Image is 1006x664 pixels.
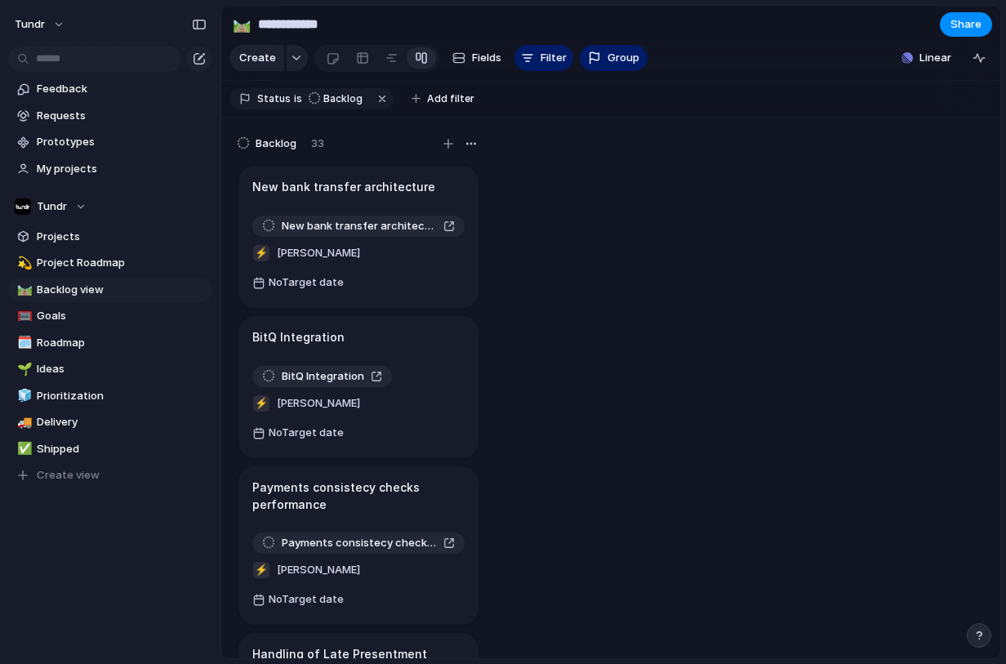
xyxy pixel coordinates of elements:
span: Filter [541,50,567,66]
span: 33 [311,136,324,152]
span: [PERSON_NAME] [277,562,360,578]
div: ✅ [17,439,29,458]
span: Linear [919,50,951,66]
span: [PERSON_NAME] [277,245,360,261]
h1: Handling of Late Presentment [252,645,427,663]
button: NoTarget date [248,420,348,446]
span: Goals [37,308,207,324]
span: Delivery [37,414,207,430]
button: Fields [446,45,508,71]
a: Prototypes [8,130,212,154]
a: 💫Project Roadmap [8,251,212,275]
span: Create view [37,467,100,484]
button: Share [940,12,992,37]
button: Create [229,45,284,71]
span: Roadmap [37,335,207,351]
button: Create view [8,463,212,488]
button: Filter [514,45,573,71]
button: 🛤️ [229,11,255,38]
button: NoTarget date [248,270,348,296]
div: 🛤️ [17,280,29,299]
button: ⚡[PERSON_NAME] [248,557,364,583]
div: BitQ IntegrationBitQ Integration⚡[PERSON_NAME]NoTarget date [238,316,479,458]
button: Tundr [7,11,73,38]
h1: Payments consistecy checks performance [252,479,465,513]
div: ⚡ [253,562,269,578]
div: 🌱 [17,360,29,379]
span: Fields [472,50,501,66]
button: Backlog [304,90,372,108]
span: Prototypes [37,134,207,150]
div: Payments consistecy checks performancePayments consistecy checks performance⚡[PERSON_NAME]NoTarge... [238,466,479,625]
button: Linear [895,46,958,70]
span: Backlog [323,91,363,106]
h1: BitQ Integration [252,328,345,346]
span: Requests [37,108,207,124]
div: 🚚 [17,413,29,432]
span: Backlog [256,136,296,152]
span: Feedback [37,81,207,97]
span: Share [950,16,982,33]
a: BitQ Integration [252,366,392,387]
button: 🗓️ [15,335,31,351]
a: 🗓️Roadmap [8,331,212,355]
button: NoTarget date [248,586,348,613]
a: ✅Shipped [8,437,212,461]
a: Feedback [8,77,212,101]
span: My projects [37,161,207,177]
button: 🛤️ [15,282,31,298]
div: New bank transfer architectureNew bank transfer architecture⚡[PERSON_NAME]NoTarget date [238,166,479,308]
div: ⚡ [253,245,269,261]
div: 🗓️ [17,333,29,352]
span: New bank transfer architecture [282,218,437,234]
span: Projects [37,229,207,245]
span: [PERSON_NAME] [277,395,360,412]
button: ✅ [15,441,31,457]
span: Ideas [37,361,207,377]
h1: New bank transfer architecture [252,178,435,196]
button: ⚡[PERSON_NAME] [248,240,364,266]
span: Backlog view [37,282,207,298]
button: 🌱 [15,361,31,377]
div: ⚡ [253,395,269,412]
button: 🧊 [15,388,31,404]
span: Prioritization [37,388,207,404]
span: Project Roadmap [37,255,207,271]
div: 🥅 [17,307,29,326]
span: is [294,91,302,106]
button: 🚚 [15,414,31,430]
a: Payments consistecy checks performance [252,533,465,554]
span: No Target date [269,425,344,441]
div: 💫 [17,254,29,273]
span: Tundr [15,16,45,33]
button: Tundr [8,194,212,219]
button: 🥅 [15,308,31,324]
button: is [291,90,305,108]
div: 🛤️ [233,13,251,35]
button: Group [580,45,648,71]
button: Add filter [402,87,484,110]
span: BitQ Integration [282,368,364,385]
a: 🚚Delivery [8,410,212,434]
span: Status [257,91,291,106]
a: 🛤️Backlog view [8,278,212,302]
a: 🥅Goals [8,304,212,328]
a: 🌱Ideas [8,357,212,381]
span: Create [239,50,276,66]
button: ⚡[PERSON_NAME] [248,390,364,417]
span: Payments consistecy checks performance [282,535,437,551]
button: 💫 [15,255,31,271]
a: Requests [8,104,212,128]
a: Projects [8,225,212,249]
span: Group [608,50,639,66]
a: 🧊Prioritization [8,384,212,408]
span: Add filter [427,91,474,106]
